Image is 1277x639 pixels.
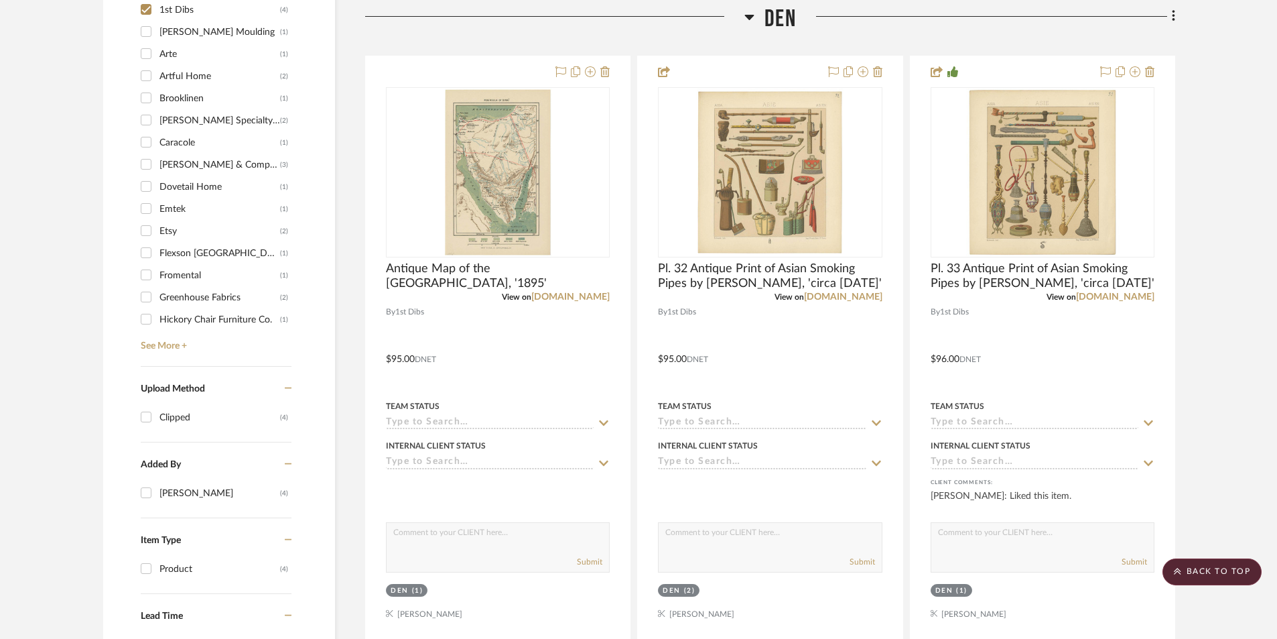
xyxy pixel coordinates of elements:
div: Arte [159,44,280,65]
img: Pl. 32 Antique Print of Asian Smoking Pipes by Racinet, 'circa 1880' [686,89,854,256]
span: Pl. 32 Antique Print of Asian Smoking Pipes by [PERSON_NAME], 'circa [DATE]' [658,262,882,291]
div: (4) [280,483,288,504]
a: [DOMAIN_NAME] [804,292,882,302]
div: (2) [280,221,288,242]
input: Type to Search… [931,417,1138,430]
div: Den [391,586,409,596]
span: Lead Time [141,612,183,621]
div: (1) [280,243,288,264]
span: By [658,306,667,318]
span: View on [1047,293,1076,301]
div: Artful Home [159,66,280,87]
div: Etsy [159,221,280,242]
div: (1) [280,309,288,331]
span: 1st Dibs [395,306,424,318]
div: Brooklinen [159,88,280,109]
input: Type to Search… [931,457,1138,469]
a: See More + [137,331,291,352]
div: Clipped [159,407,280,428]
div: (1) [412,586,423,596]
span: 1st Dibs [667,306,696,318]
div: Emtek [159,198,280,220]
div: Caracole [159,132,280,154]
span: Item Type [141,536,181,545]
button: Submit [1122,556,1147,568]
a: [DOMAIN_NAME] [1076,292,1154,302]
span: Den [764,5,796,34]
div: Product [159,559,280,580]
img: Pl. 33 Antique Print of Asian Smoking Pipes by Racinet, 'circa 1880' [959,89,1126,256]
div: Team Status [386,400,440,412]
div: [PERSON_NAME] & Company [159,154,280,176]
div: (2) [280,287,288,308]
div: Team Status [658,400,712,412]
input: Type to Search… [658,457,866,469]
div: (1) [280,265,288,286]
div: (1) [956,586,967,596]
span: Upload Method [141,384,205,394]
div: Team Status [931,400,984,412]
div: Flexson [GEOGRAPHIC_DATA] [159,243,280,264]
div: (2) [280,66,288,87]
div: Den [663,586,681,596]
div: Dovetail Home [159,176,280,198]
input: Type to Search… [386,417,594,430]
button: Submit [577,556,602,568]
button: Submit [850,556,875,568]
span: View on [775,293,804,301]
div: (1) [280,88,288,109]
div: (1) [280,44,288,65]
span: Pl. 33 Antique Print of Asian Smoking Pipes by [PERSON_NAME], 'circa [DATE]' [931,262,1154,291]
div: [PERSON_NAME] [159,483,280,504]
div: [PERSON_NAME] Specialty Company [159,110,280,131]
div: Internal Client Status [658,440,758,452]
div: [PERSON_NAME] Moulding [159,21,280,43]
div: Den [935,586,953,596]
div: Hickory Chair Furniture Co. [159,309,280,331]
div: (1) [280,176,288,198]
div: (3) [280,154,288,176]
div: Internal Client Status [386,440,486,452]
div: (1) [280,132,288,154]
span: View on [502,293,531,301]
span: By [386,306,395,318]
span: By [931,306,940,318]
a: [DOMAIN_NAME] [531,292,610,302]
div: (2) [280,110,288,131]
input: Type to Search… [386,457,594,469]
div: [PERSON_NAME]: Liked this item. [931,489,1154,516]
div: Fromental [159,265,280,286]
div: (4) [280,407,288,428]
div: (4) [280,559,288,580]
input: Type to Search… [658,417,866,430]
div: (1) [280,21,288,43]
span: Antique Map of the [GEOGRAPHIC_DATA], '1895' [386,262,610,291]
scroll-to-top-button: BACK TO TOP [1162,559,1262,585]
img: Antique Map of the Sinai Peninsula, '1895' [414,89,582,256]
div: (2) [684,586,695,596]
span: 1st Dibs [940,306,969,318]
div: Internal Client Status [931,440,1030,452]
div: (1) [280,198,288,220]
div: Greenhouse Fabrics [159,287,280,308]
span: Added By [141,460,181,469]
